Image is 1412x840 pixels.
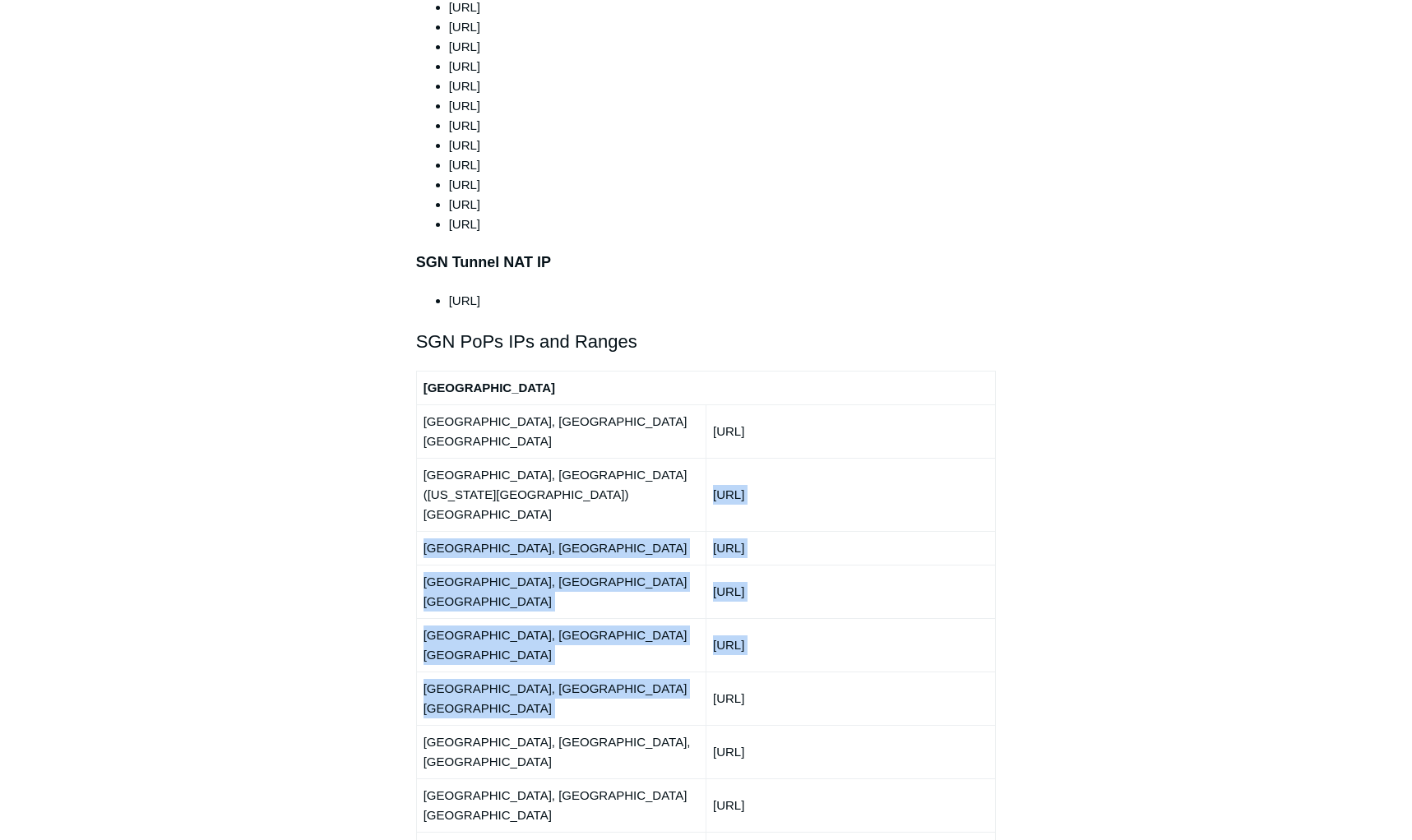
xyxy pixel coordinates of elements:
td: [URL] [706,778,995,832]
strong: [GEOGRAPHIC_DATA] [424,381,555,395]
td: [GEOGRAPHIC_DATA], [GEOGRAPHIC_DATA], [GEOGRAPHIC_DATA] [416,725,706,778]
li: [URL] [449,215,997,234]
span: [URL] [449,158,480,172]
td: [GEOGRAPHIC_DATA], [GEOGRAPHIC_DATA] [GEOGRAPHIC_DATA] [416,672,706,725]
td: [URL] [706,458,995,531]
span: [URL] [449,197,480,211]
li: [URL] [449,291,997,311]
li: [URL] [449,57,997,76]
td: [GEOGRAPHIC_DATA], [GEOGRAPHIC_DATA] [416,531,706,565]
td: [GEOGRAPHIC_DATA], [GEOGRAPHIC_DATA] ([US_STATE][GEOGRAPHIC_DATA]) [GEOGRAPHIC_DATA] [416,458,706,531]
li: [URL] [449,37,997,57]
td: [URL] [706,404,995,458]
td: [URL] [706,531,995,565]
td: [URL] [706,672,995,725]
li: [URL] [449,17,997,37]
span: [URL] [449,118,480,132]
td: [GEOGRAPHIC_DATA], [GEOGRAPHIC_DATA] [GEOGRAPHIC_DATA] [416,565,706,618]
h3: SGN Tunnel NAT IP [416,251,997,275]
td: [URL] [706,618,995,672]
td: [GEOGRAPHIC_DATA], [GEOGRAPHIC_DATA] [GEOGRAPHIC_DATA] [416,404,706,458]
td: [GEOGRAPHIC_DATA], [GEOGRAPHIC_DATA] [GEOGRAPHIC_DATA] [416,618,706,672]
td: [URL] [706,725,995,778]
span: [URL] [449,178,480,192]
span: [URL] [449,138,480,152]
li: [URL] [449,76,997,96]
td: [URL] [706,565,995,618]
li: [URL] [449,96,997,116]
td: [GEOGRAPHIC_DATA], [GEOGRAPHIC_DATA] [GEOGRAPHIC_DATA] [416,778,706,832]
h2: SGN PoPs IPs and Ranges [416,327,997,356]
